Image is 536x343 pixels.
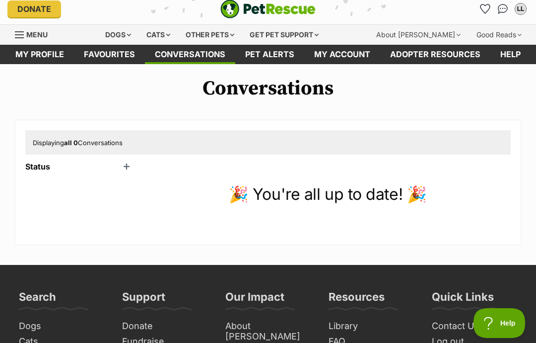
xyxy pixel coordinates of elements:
a: Pet alerts [235,45,304,64]
h3: Our Impact [225,290,284,310]
strong: all 0 [64,139,78,147]
div: LL [516,4,526,14]
a: Dogs [15,319,108,334]
a: conversations [145,45,235,64]
a: Conversations [495,1,511,17]
a: Contact Us [428,319,521,334]
div: Good Reads [469,25,529,45]
h3: Search [19,290,56,310]
p: 🎉 You're all up to date! 🎉 [144,182,511,206]
div: Other pets [179,25,241,45]
a: Favourites [477,1,493,17]
a: Library [325,319,418,334]
div: About [PERSON_NAME] [369,25,468,45]
a: Donate [7,0,61,17]
header: Status [25,162,134,171]
div: Dogs [98,25,138,45]
a: Favourites [74,45,145,64]
h3: Quick Links [432,290,494,310]
a: Adopter resources [380,45,490,64]
span: Displaying Conversations [33,139,123,147]
a: Help [490,45,531,64]
img: chat-41dd97257d64d25036548639549fe6c8038ab92f7586957e7f3b1b290dea8141.svg [498,4,508,14]
a: Donate [118,319,211,334]
button: My account [513,1,529,17]
a: My account [304,45,380,64]
a: My profile [5,45,74,64]
h3: Support [122,290,165,310]
a: Menu [15,25,55,43]
iframe: Help Scout Beacon - Open [473,308,526,338]
ul: Account quick links [477,1,529,17]
h3: Resources [329,290,385,310]
div: Cats [139,25,177,45]
span: Menu [26,30,48,39]
div: Get pet support [243,25,326,45]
